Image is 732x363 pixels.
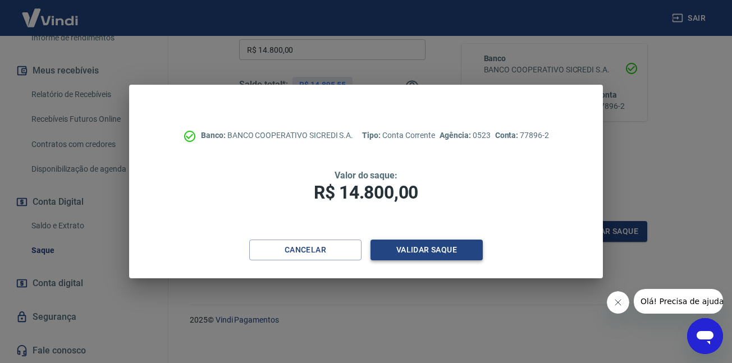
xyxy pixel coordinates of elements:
span: Conta: [495,131,520,140]
iframe: Mensagem da empresa [634,289,723,314]
span: R$ 14.800,00 [314,182,418,203]
button: Validar saque [370,240,483,260]
span: Tipo: [362,131,382,140]
p: 0523 [440,130,490,141]
p: BANCO COOPERATIVO SICREDI S.A. [201,130,353,141]
iframe: Botão para abrir a janela de mensagens [687,318,723,354]
button: Cancelar [249,240,362,260]
iframe: Fechar mensagem [607,291,629,314]
p: Conta Corrente [362,130,435,141]
span: Agência: [440,131,473,140]
span: Valor do saque: [335,170,397,181]
span: Banco: [201,131,227,140]
p: 77896-2 [495,130,549,141]
span: Olá! Precisa de ajuda? [7,8,94,17]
